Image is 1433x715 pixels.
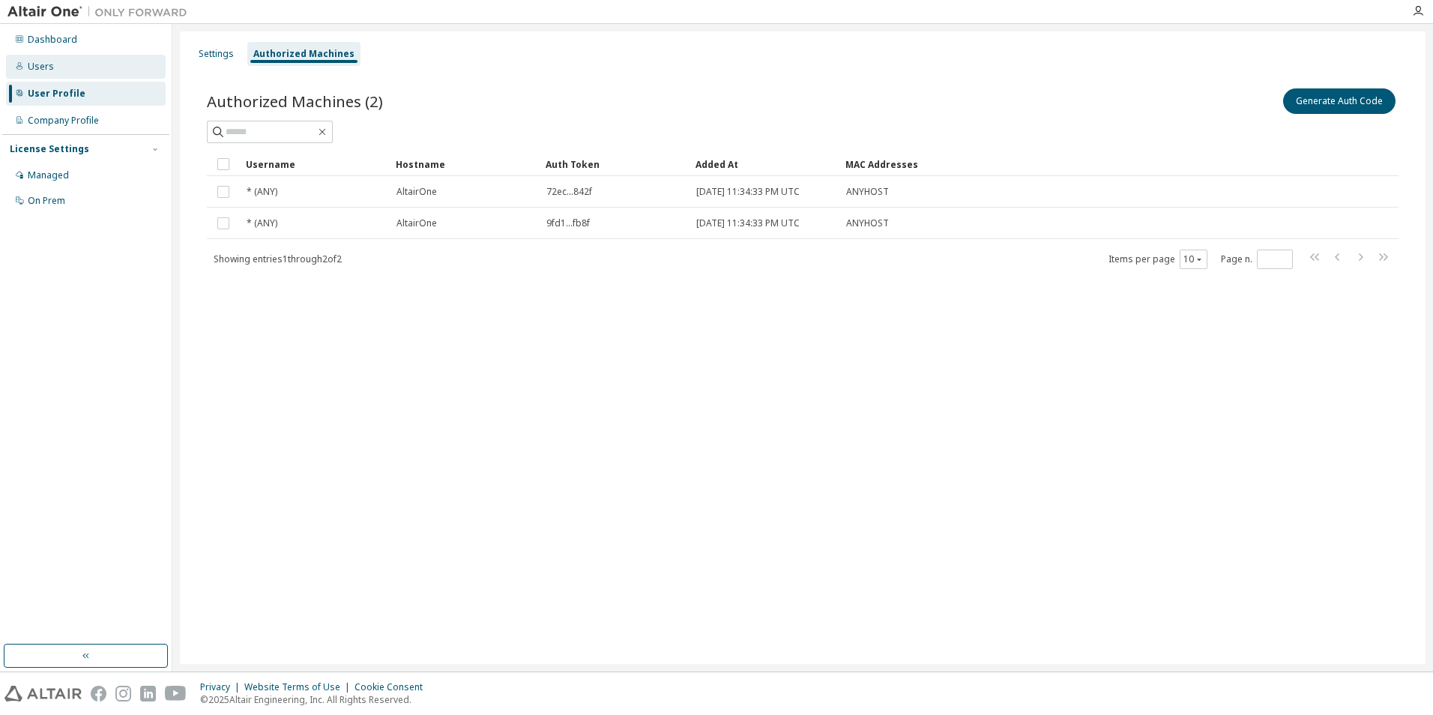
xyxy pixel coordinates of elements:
div: Username [246,152,384,176]
p: © 2025 Altair Engineering, Inc. All Rights Reserved. [200,693,432,706]
div: Users [28,61,54,73]
button: 10 [1183,253,1204,265]
div: Auth Token [546,152,684,176]
div: Added At [696,152,833,176]
div: Authorized Machines [253,48,355,60]
span: Authorized Machines (2) [207,91,383,112]
div: Dashboard [28,34,77,46]
span: [DATE] 11:34:33 PM UTC [696,186,800,198]
div: Website Terms of Use [244,681,355,693]
img: youtube.svg [165,686,187,702]
span: * (ANY) [247,186,277,198]
div: On Prem [28,195,65,207]
img: Altair One [7,4,195,19]
span: 9fd1...fb8f [546,217,590,229]
span: AltairOne [396,217,437,229]
div: Company Profile [28,115,99,127]
div: MAC Addresses [845,152,1241,176]
img: instagram.svg [115,686,131,702]
span: AltairOne [396,186,437,198]
img: linkedin.svg [140,686,156,702]
span: ANYHOST [846,217,889,229]
div: License Settings [10,143,89,155]
span: Items per page [1108,250,1207,269]
button: Generate Auth Code [1283,88,1396,114]
div: Hostname [396,152,534,176]
span: * (ANY) [247,217,277,229]
img: facebook.svg [91,686,106,702]
div: Cookie Consent [355,681,432,693]
span: Showing entries 1 through 2 of 2 [214,253,342,265]
span: ANYHOST [846,186,889,198]
img: altair_logo.svg [4,686,82,702]
div: Managed [28,169,69,181]
span: Page n. [1221,250,1293,269]
span: [DATE] 11:34:33 PM UTC [696,217,800,229]
div: Privacy [200,681,244,693]
div: Settings [199,48,234,60]
div: User Profile [28,88,85,100]
span: 72ec...842f [546,186,592,198]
